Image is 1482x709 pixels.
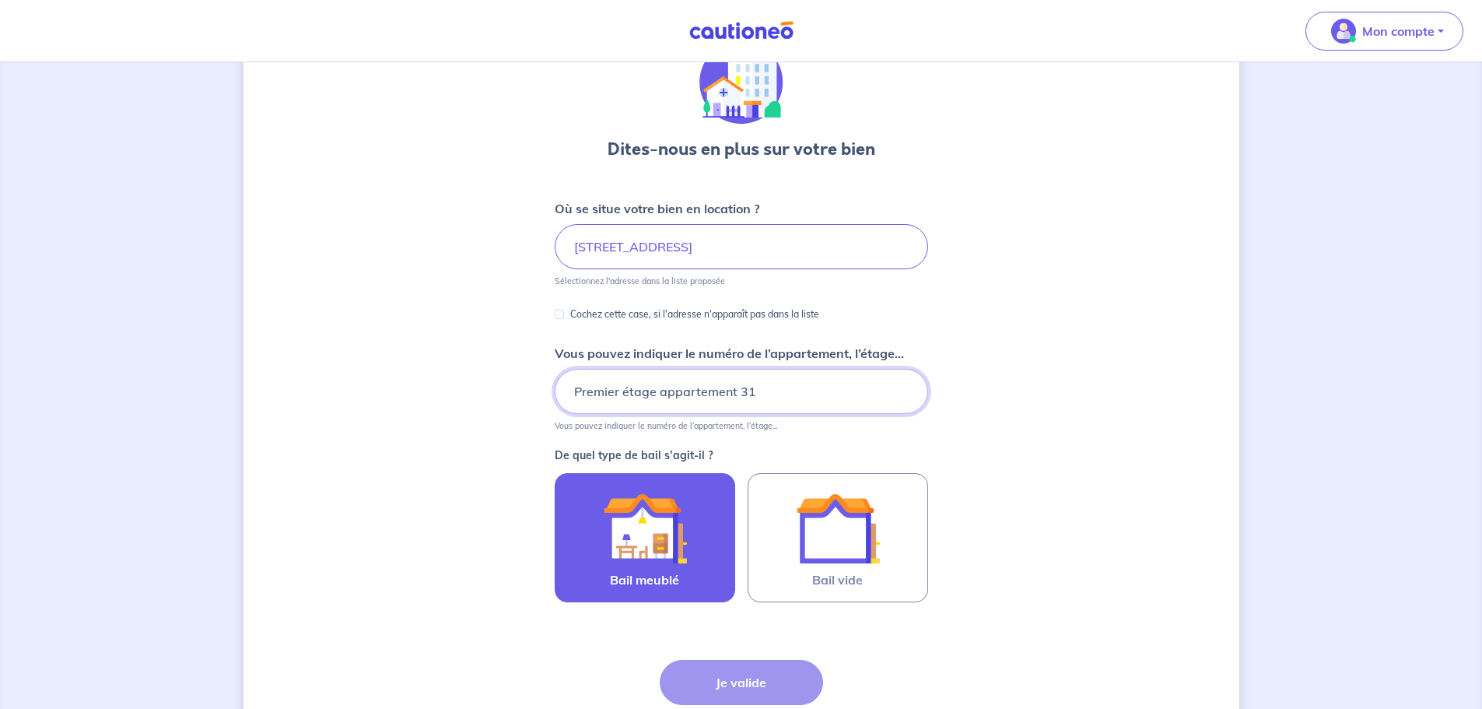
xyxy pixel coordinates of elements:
[555,344,904,363] p: Vous pouvez indiquer le numéro de l’appartement, l’étage...
[603,486,687,570] img: illu_furnished_lease.svg
[683,21,800,40] img: Cautioneo
[570,305,819,324] p: Cochez cette case, si l'adresse n'apparaît pas dans la liste
[555,224,928,269] input: 2 rue de paris, 59000 lille
[555,450,928,461] p: De quel type de bail s’agit-il ?
[812,570,863,589] span: Bail vide
[796,486,880,570] img: illu_empty_lease.svg
[608,137,875,162] h3: Dites-nous en plus sur votre bien
[610,570,679,589] span: Bail meublé
[555,276,725,286] p: Sélectionnez l'adresse dans la liste proposée
[1331,19,1356,44] img: illu_account_valid_menu.svg
[699,40,783,125] img: illu_houses.svg
[1362,22,1435,40] p: Mon compte
[555,420,777,431] p: Vous pouvez indiquer le numéro de l’appartement, l’étage...
[1305,12,1463,51] button: illu_account_valid_menu.svgMon compte
[555,369,928,414] input: Appartement 2
[555,199,759,218] p: Où se situe votre bien en location ?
